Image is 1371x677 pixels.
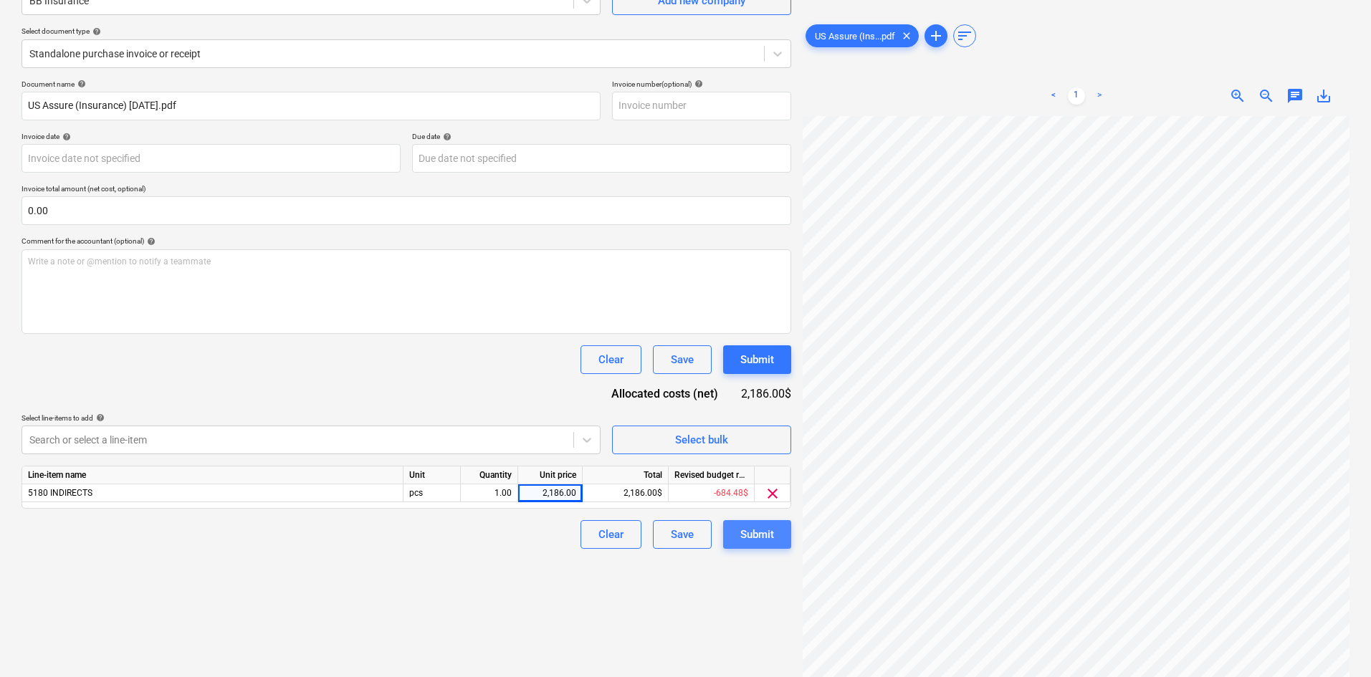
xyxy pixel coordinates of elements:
p: Invoice total amount (net cost, optional) [22,184,791,196]
button: Save [653,520,712,549]
div: Allocated costs (net) [600,385,741,402]
a: Previous page [1045,87,1062,105]
div: Comment for the accountant (optional) [22,236,791,246]
button: Submit [723,345,791,374]
input: Invoice date not specified [22,144,401,173]
span: US Assure (Ins...pdf [806,31,904,42]
div: Select bulk [675,431,728,449]
a: Next page [1091,87,1108,105]
span: clear [898,27,915,44]
div: 2,186.00$ [741,385,791,402]
div: Submit [740,350,774,369]
span: zoom_in [1229,87,1246,105]
span: add [927,27,945,44]
div: US Assure (Ins...pdf [806,24,919,47]
div: -684.48$ [669,484,755,502]
div: 2,186.00$ [583,484,669,502]
div: Invoice number (optional) [612,80,791,89]
input: Invoice total amount (net cost, optional) [22,196,791,225]
span: save_alt [1315,87,1332,105]
span: help [75,80,86,88]
div: Save [671,525,694,544]
input: Document name [22,92,601,120]
span: zoom_out [1258,87,1275,105]
input: Invoice number [612,92,791,120]
div: Document name [22,80,601,89]
div: pcs [403,484,461,502]
span: help [692,80,703,88]
div: Unit [403,466,461,484]
span: clear [764,485,781,502]
div: 1.00 [467,484,512,502]
div: Clear [598,525,624,544]
button: Select bulk [612,426,791,454]
div: Line-item name [22,466,403,484]
span: help [93,413,105,422]
div: Save [671,350,694,369]
div: Clear [598,350,624,369]
div: Total [583,466,669,484]
span: 5180 INDIRECTS [28,488,92,498]
div: 2,186.00 [524,484,576,502]
span: help [440,133,452,141]
button: Submit [723,520,791,549]
div: Revised budget remaining [669,466,755,484]
div: Submit [740,525,774,544]
button: Clear [581,520,641,549]
div: Quantity [461,466,518,484]
span: sort [956,27,973,44]
span: help [90,27,101,36]
button: Clear [581,345,641,374]
button: Save [653,345,712,374]
input: Due date not specified [412,144,791,173]
div: Unit price [518,466,583,484]
div: Due date [412,132,791,141]
a: Page 1 is your current page [1068,87,1085,105]
div: Select line-items to add [22,413,601,423]
div: Select document type [22,27,791,36]
span: help [144,237,156,246]
div: Invoice date [22,132,401,141]
span: help [59,133,71,141]
span: chat [1286,87,1304,105]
